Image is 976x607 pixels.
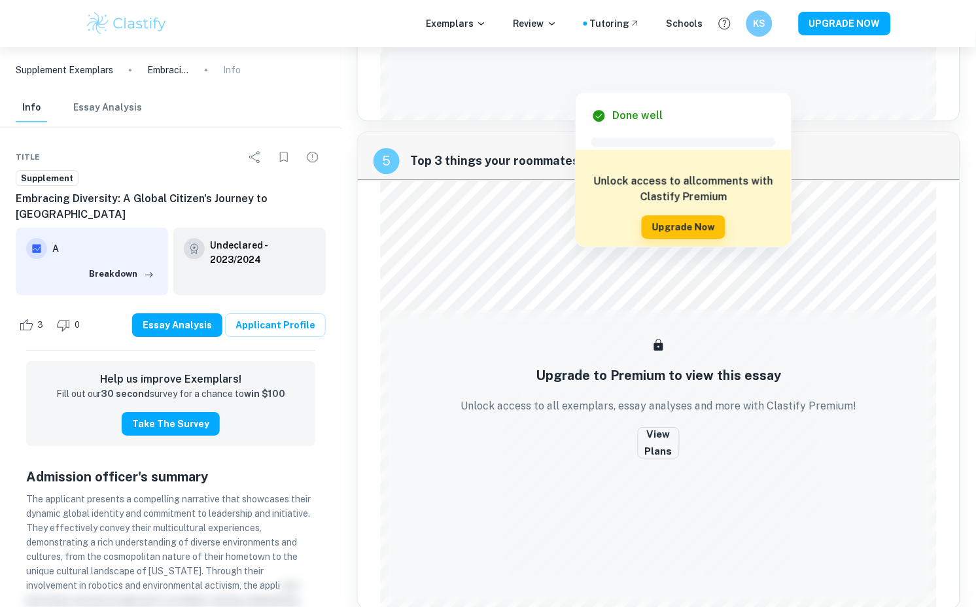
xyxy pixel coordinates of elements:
button: Take the Survey [122,412,220,436]
h6: KS [752,16,767,31]
a: Applicant Profile [225,313,326,337]
span: 3 [30,319,50,332]
button: Breakdown [86,264,158,284]
button: KS [746,10,773,37]
button: Essay Analysis [73,94,142,122]
strong: 30 second [101,389,150,399]
button: Info [16,94,47,122]
span: Supplement [16,172,78,185]
a: Schools [667,16,703,31]
p: Review [513,16,557,31]
p: Embracing Diversity: A Global Citizen's Journey to [GEOGRAPHIC_DATA] [147,63,189,77]
a: Undeclared - 2023/2024 [210,238,315,267]
img: Clastify logo [85,10,168,37]
button: Help and Feedback [714,12,736,35]
h6: Done well [612,108,663,124]
div: recipe [374,148,400,174]
a: Supplement [16,170,78,186]
div: Report issue [300,144,326,170]
span: The applicant presents a compelling narrative that showcases their dynamic global identity and co... [26,494,311,591]
div: Share [242,144,268,170]
button: UPGRADE NOW [799,12,891,35]
span: Title [16,151,40,163]
button: Essay Analysis [132,313,222,337]
p: Exemplars [426,16,487,31]
h5: Upgrade to Premium to view this essay [536,366,782,385]
p: Unlock access to all exemplars, essay analyses and more with Clastify Premium! [461,398,857,414]
strong: win $100 [245,389,286,399]
p: Info [223,63,241,77]
div: Dislike [53,315,87,336]
p: Fill out our survey for a chance to [56,387,286,402]
span: 0 [67,319,87,332]
h6: Unlock access to all comments with Clastify Premium [582,173,785,205]
h6: A [52,241,158,256]
h5: Admission officer's summary [26,467,315,487]
a: Tutoring [590,16,640,31]
div: Like [16,315,50,336]
h6: Help us improve Exemplars! [37,372,305,387]
span: Top 3 things your roommates might like to know about you. [410,152,944,170]
a: Supplement Exemplars [16,63,113,77]
div: Bookmark [271,144,297,170]
h6: Embracing Diversity: A Global Citizen's Journey to [GEOGRAPHIC_DATA] [16,191,326,222]
button: View Plans [638,427,680,459]
button: Upgrade Now [642,215,725,239]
